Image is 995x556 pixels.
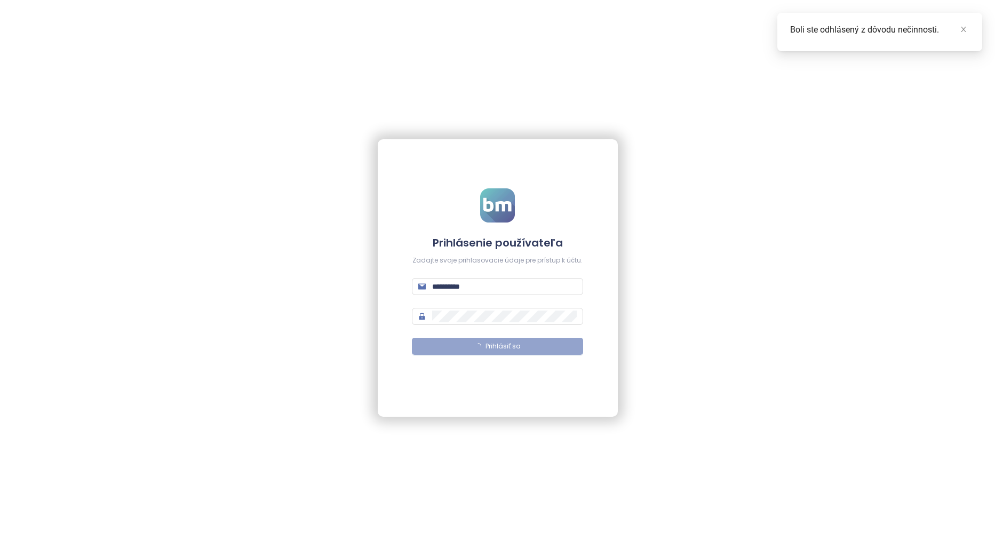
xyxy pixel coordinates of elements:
[480,188,515,223] img: logo
[412,256,583,266] div: Zadajte svoje prihlasovacie údaje pre prístup k účtu.
[412,235,583,250] h4: Prihlásenie používateľa
[474,342,481,350] span: loading
[418,283,426,290] span: mail
[960,26,967,33] span: close
[790,23,969,36] div: Boli ste odhlásený z dôvodu nečinnosti.
[418,313,426,320] span: lock
[485,341,521,352] span: Prihlásiť sa
[412,338,583,355] button: Prihlásiť sa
